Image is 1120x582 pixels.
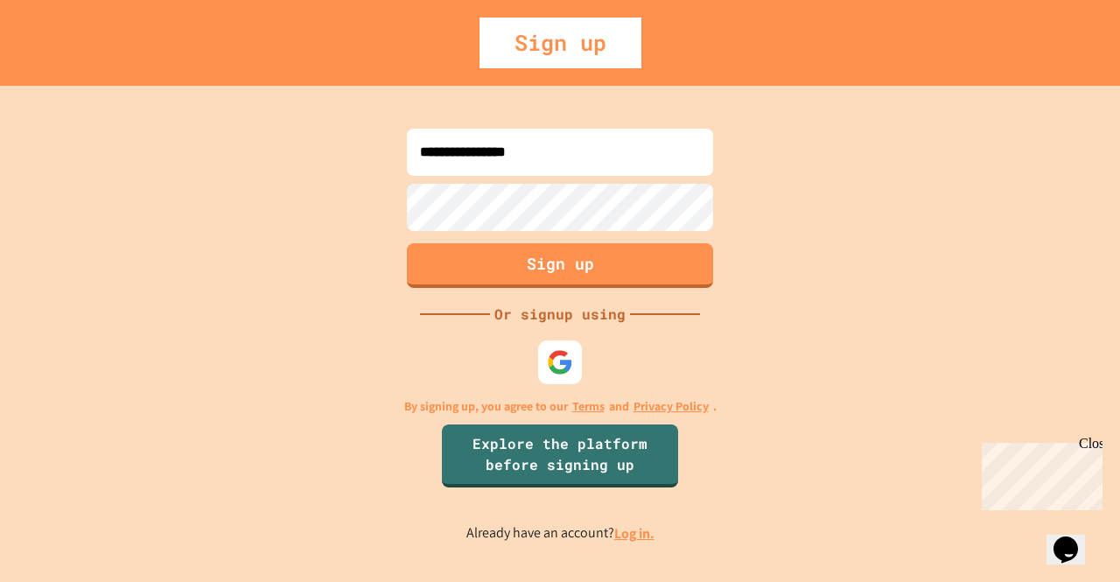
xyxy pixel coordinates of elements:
[479,18,641,68] div: Sign up
[407,243,713,288] button: Sign up
[547,349,573,375] img: google-icon.svg
[404,397,717,416] p: By signing up, you agree to our and .
[633,397,709,416] a: Privacy Policy
[1046,512,1102,564] iframe: chat widget
[442,424,678,487] a: Explore the platform before signing up
[7,7,121,111] div: Chat with us now!Close
[614,524,654,543] a: Log in.
[975,436,1102,510] iframe: chat widget
[490,304,630,325] div: Or signup using
[572,397,605,416] a: Terms
[466,522,654,544] p: Already have an account?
